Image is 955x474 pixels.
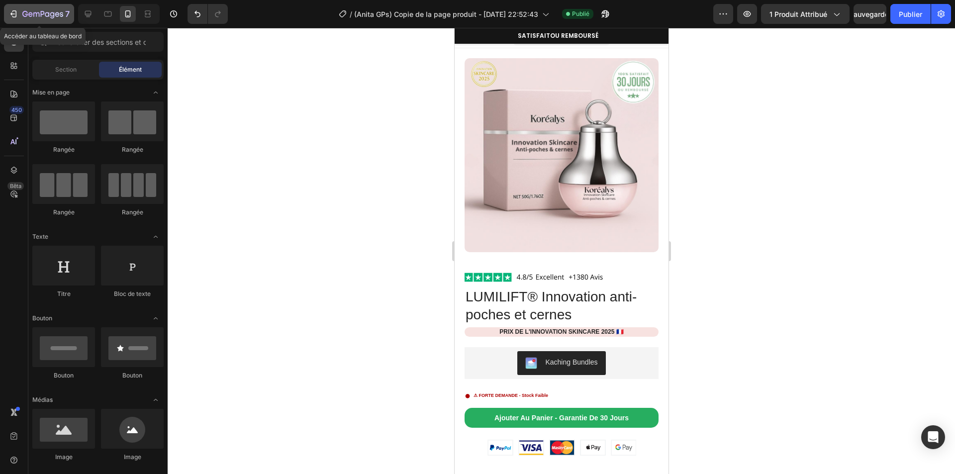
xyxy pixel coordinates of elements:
font: Publié [572,10,589,17]
font: (Anita GPs) Copie de la page produit - [DATE] 22:52:43 [354,10,538,18]
font: Image [124,453,141,461]
span: Basculer pour ouvrir [148,392,164,408]
font: Bloc de texte [114,290,151,297]
font: Médias [32,396,53,403]
button: 1 produit attribué [761,4,850,24]
font: Bouton [32,314,52,322]
font: 7 [65,9,70,19]
button: Sauvegarder [854,4,886,24]
font: Mise en page [32,89,70,96]
font: Bouton [54,372,74,379]
font: 450 [11,106,22,113]
font: 1 produit attribué [769,10,827,18]
span: Basculer pour ouvrir [148,229,164,245]
font: Bêta [10,183,21,190]
font: Rangée [122,208,143,216]
font: Rangée [53,146,75,153]
span: Basculer pour ouvrir [148,85,164,100]
font: Publier [899,10,922,18]
span: Basculer pour ouvrir [148,310,164,326]
font: Section [55,66,77,73]
font: Élément [119,66,142,73]
button: 7 [4,4,74,24]
font: Titre [57,290,71,297]
div: Ouvrir Intercom Messenger [921,425,945,449]
button: Publier [890,4,931,24]
font: Bouton [122,372,142,379]
font: Texte [32,233,48,240]
font: Rangée [122,146,143,153]
font: Image [55,453,73,461]
iframe: Zone de conception [455,28,668,474]
font: Rangée [53,208,75,216]
input: Rechercher des sections et des éléments [32,32,164,52]
font: / [350,10,352,18]
div: Annuler/Rétablir [188,4,228,24]
font: Sauvegarder [849,10,891,18]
